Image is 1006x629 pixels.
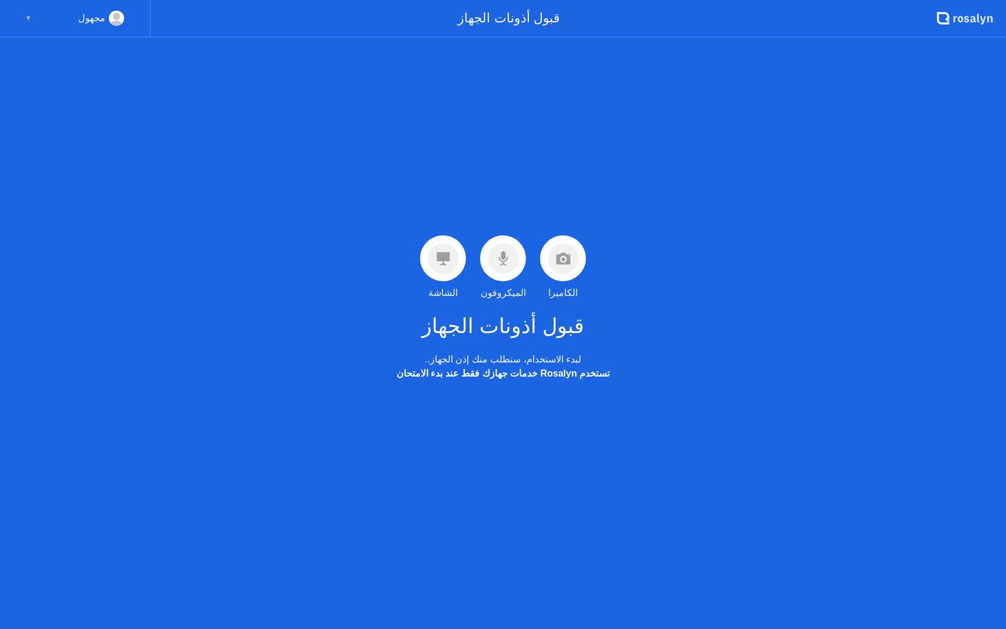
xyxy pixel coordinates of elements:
[428,286,458,300] div: الشاشة
[548,286,578,300] div: الكاميرا
[397,368,609,378] b: تستخدم Rosalyn خدمات جهازك فقط عند بدء الامتحان
[78,11,105,26] div: مجهول
[397,352,609,381] div: لبدء الاستخدام، سنطلب منك إذن الجهاز..
[25,11,31,26] div: ▼
[481,286,526,300] div: الميكروفون
[422,311,584,342] h1: قبول أذونات الجهاز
